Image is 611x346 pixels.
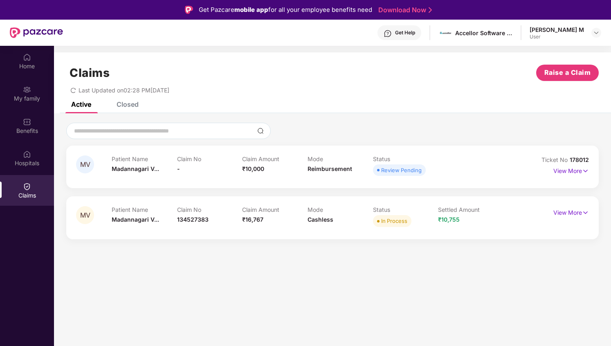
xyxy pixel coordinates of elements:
[242,165,264,172] span: ₹10,000
[242,216,263,223] span: ₹16,767
[544,67,591,78] span: Raise a Claim
[308,206,373,213] p: Mode
[536,65,599,81] button: Raise a Claim
[455,29,512,37] div: Accellor Software Pvt Ltd.
[79,87,169,94] span: Last Updated on 02:28 PM[DATE]
[308,216,333,223] span: Cashless
[242,155,308,162] p: Claim Amount
[530,34,584,40] div: User
[234,6,268,13] strong: mobile app
[70,87,76,94] span: redo
[582,166,589,175] img: svg+xml;base64,PHN2ZyB4bWxucz0iaHR0cDovL3d3dy53My5vcmcvMjAwMC9zdmciIHdpZHRoPSIxNyIgaGVpZ2h0PSIxNy...
[582,208,589,217] img: svg+xml;base64,PHN2ZyB4bWxucz0iaHR0cDovL3d3dy53My5vcmcvMjAwMC9zdmciIHdpZHRoPSIxNyIgaGVpZ2h0PSIxNy...
[553,164,589,175] p: View More
[199,5,372,15] div: Get Pazcare for all your employee benefits need
[112,155,177,162] p: Patient Name
[570,156,589,163] span: 178012
[23,53,31,61] img: svg+xml;base64,PHN2ZyBpZD0iSG9tZSIgeG1sbnM9Imh0dHA6Ly93d3cudzMub3JnLzIwMDAvc3ZnIiB3aWR0aD0iMjAiIG...
[23,150,31,158] img: svg+xml;base64,PHN2ZyBpZD0iSG9zcGl0YWxzIiB4bWxucz0iaHR0cDovL3d3dy53My5vcmcvMjAwMC9zdmciIHdpZHRoPS...
[440,27,452,39] img: images%20(1).jfif
[373,155,438,162] p: Status
[177,165,180,172] span: -
[384,29,392,38] img: svg+xml;base64,PHN2ZyBpZD0iSGVscC0zMngzMiIgeG1sbnM9Imh0dHA6Ly93d3cudzMub3JnLzIwMDAvc3ZnIiB3aWR0aD...
[381,217,407,225] div: In Process
[117,100,139,108] div: Closed
[381,166,422,174] div: Review Pending
[185,6,193,14] img: Logo
[429,6,432,14] img: Stroke
[530,26,584,34] div: [PERSON_NAME] M
[378,6,429,14] a: Download Now
[395,29,415,36] div: Get Help
[373,206,438,213] p: Status
[308,155,373,162] p: Mode
[438,206,503,213] p: Settled Amount
[438,216,460,223] span: ₹10,755
[308,165,352,172] span: Reimbursement
[177,216,209,223] span: 134527383
[177,206,243,213] p: Claim No
[257,128,264,134] img: svg+xml;base64,PHN2ZyBpZD0iU2VhcmNoLTMyeDMyIiB4bWxucz0iaHR0cDovL3d3dy53My5vcmcvMjAwMC9zdmciIHdpZH...
[80,212,90,219] span: MV
[23,118,31,126] img: svg+xml;base64,PHN2ZyBpZD0iQmVuZWZpdHMiIHhtbG5zPSJodHRwOi8vd3d3LnczLm9yZy8yMDAwL3N2ZyIgd2lkdGg9Ij...
[242,206,308,213] p: Claim Amount
[593,29,600,36] img: svg+xml;base64,PHN2ZyBpZD0iRHJvcGRvd24tMzJ4MzIiIHhtbG5zPSJodHRwOi8vd3d3LnczLm9yZy8yMDAwL3N2ZyIgd2...
[112,216,159,223] span: Madannagari V...
[71,100,91,108] div: Active
[177,155,243,162] p: Claim No
[541,156,570,163] span: Ticket No
[80,161,90,168] span: MV
[23,85,31,94] img: svg+xml;base64,PHN2ZyB3aWR0aD0iMjAiIGhlaWdodD0iMjAiIHZpZXdCb3g9IjAgMCAyMCAyMCIgZmlsbD0ibm9uZSIgeG...
[112,165,159,172] span: Madannagari V...
[70,66,110,80] h1: Claims
[112,206,177,213] p: Patient Name
[23,182,31,191] img: svg+xml;base64,PHN2ZyBpZD0iQ2xhaW0iIHhtbG5zPSJodHRwOi8vd3d3LnczLm9yZy8yMDAwL3N2ZyIgd2lkdGg9IjIwIi...
[10,27,63,38] img: New Pazcare Logo
[553,206,589,217] p: View More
